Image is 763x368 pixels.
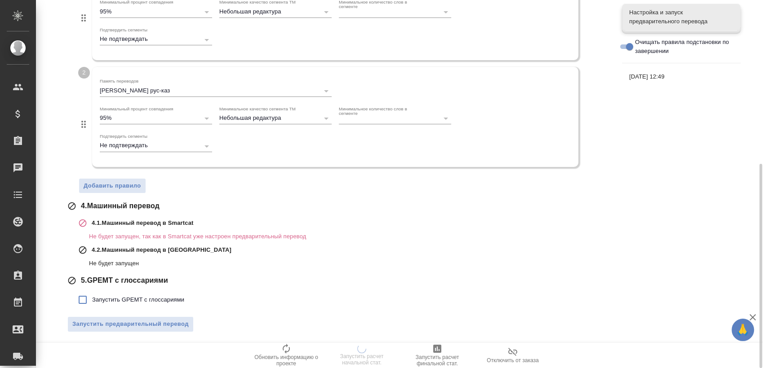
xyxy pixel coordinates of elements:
svg: Этап не будет запущен [78,245,87,254]
span: Запустить расчет начальной стат. [329,353,394,366]
span: Добавить правило [84,181,141,191]
p: 2 [82,68,85,77]
span: Отключить от заказа [487,357,539,364]
span: Запустить GPEMT с глоссариями [92,295,184,304]
label: Минимальное количество слов в сегменте [339,106,423,115]
span: Запустить расчет финальной стат. [405,354,470,367]
p: 4 . 2 . Машинный перевод в [GEOGRAPHIC_DATA] [92,245,231,254]
button: Отключить от заказа [475,343,550,368]
svg: Этап не будет запущен [67,276,76,285]
svg: Этап не будет запущен [67,202,76,210]
label: Подтвердить сегменты [100,27,147,32]
button: Запустить расчет финальной стат. [399,343,475,368]
button: Добавить правило [79,178,146,194]
span: Обновить информацию о проекте [254,354,319,367]
span: Запустить предварительный перевод [72,319,189,329]
span: Настройка и запуск предварительного перевода [629,8,733,26]
span: 🙏 [735,320,750,339]
button: Запустить расчет начальной стат. [324,343,399,368]
div: Настройка и запуск предварительного перевода [622,4,741,31]
label: Память переводов [100,79,138,83]
label: Минимальный процент совпадения [100,106,173,111]
span: 4 . Машинный перевод [81,201,160,211]
button: Запустить предварительный перевод [67,316,194,332]
p: 4 . 1 . Машинный перевод в Smartcat [92,219,193,228]
p: Не будет запущен, так как в Smartcat уже настроен предварительный перевод [89,232,608,241]
button: Обновить информацию о проекте [248,343,324,368]
svg: Невозможно запустить этап [78,219,87,228]
label: Минимальное качество сегмента TM [219,106,296,111]
div: [DATE] 12:49 [622,67,741,87]
label: Подтвердить сегменты [100,134,147,139]
button: 🙏 [732,319,754,341]
p: Не будет запущен [89,259,608,268]
span: 5 . GPEMT с глоссариями [81,275,168,286]
span: [DATE] 12:49 [629,72,733,81]
span: Очищать правила подстановки по завершении [635,38,734,56]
